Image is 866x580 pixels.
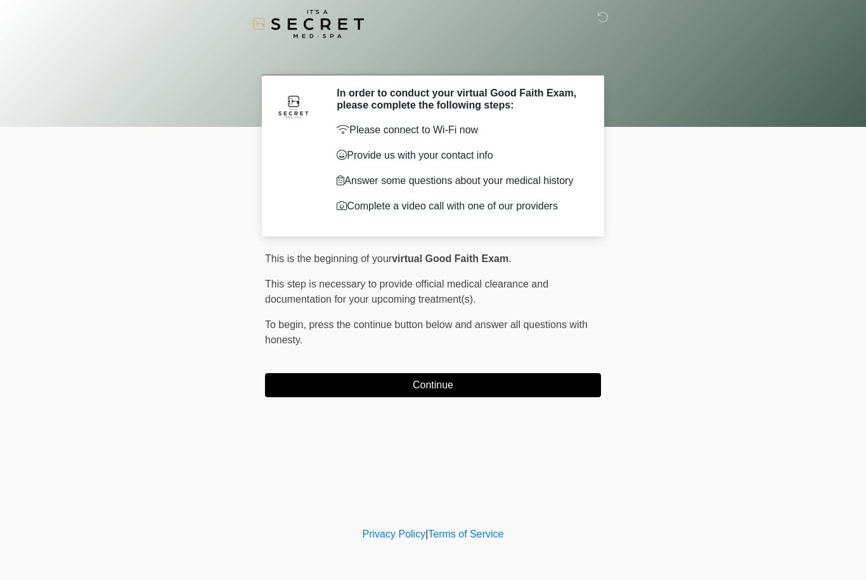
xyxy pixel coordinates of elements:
[337,122,582,138] p: Please connect to Wi-Fi now
[265,319,588,345] span: press the continue button below and answer all questions with honesty.
[392,253,508,264] strong: virtual Good Faith Exam
[337,173,582,188] p: Answer some questions about your medical history
[337,199,582,214] p: Complete a video call with one of our providers
[265,279,548,305] span: This step is necessary to provide official medical clearance and documentation for your upcoming ...
[265,253,392,264] span: This is the beginning of your
[363,529,426,539] a: Privacy Policy
[508,253,511,264] span: .
[252,10,364,38] img: It's A Secret Med Spa Logo
[425,529,428,539] a: |
[337,87,582,111] h2: In order to conduct your virtual Good Faith Exam, please complete the following steps:
[428,529,503,539] a: Terms of Service
[255,46,611,69] h1: ‎ ‎
[275,87,313,125] img: Agent Avatar
[337,148,582,163] p: Provide us with your contact info
[265,373,601,397] button: Continue
[265,319,309,330] span: To begin,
